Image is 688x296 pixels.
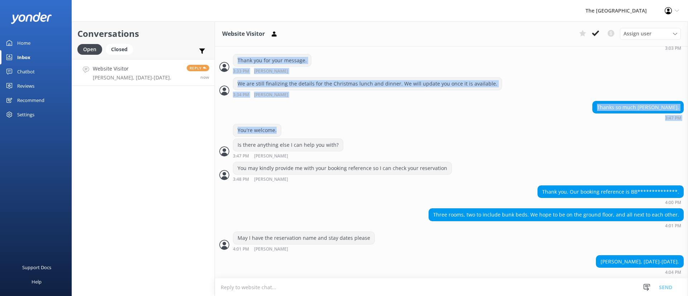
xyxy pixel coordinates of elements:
[665,200,681,205] strong: 4:00 PM
[665,270,681,275] strong: 4:04 PM
[233,162,451,174] div: You may kindly provide me with your booking reference so I can check your reservation
[665,224,681,228] strong: 4:01 PM
[22,260,51,275] div: Support Docs
[429,209,683,221] div: Three rooms, two to include bunk beds. We hope to be on the ground floor, and all next to each ot...
[17,64,35,79] div: Chatbot
[32,275,42,289] div: Help
[233,68,311,74] div: Oct 12 2025 03:33pm (UTC -10:00) Pacific/Honolulu
[17,79,34,93] div: Reviews
[222,29,265,39] h3: Website Visitor
[17,93,44,107] div: Recommend
[233,246,375,252] div: Oct 12 2025 04:01pm (UTC -10:00) Pacific/Honolulu
[11,12,52,24] img: yonder-white-logo.png
[77,44,102,55] div: Open
[233,124,281,136] div: You're welcome.
[233,153,343,159] div: Oct 12 2025 03:47pm (UTC -10:00) Pacific/Honolulu
[254,69,288,74] span: [PERSON_NAME]
[233,247,249,252] strong: 4:01 PM
[233,232,374,244] div: May I have the reservation name and stay dates please
[620,28,681,39] div: Assign User
[623,30,651,38] span: Assign user
[592,115,684,120] div: Oct 12 2025 03:47pm (UTC -10:00) Pacific/Honolulu
[233,54,311,67] div: Thank you for your message.
[233,176,452,182] div: Oct 12 2025 03:48pm (UTC -10:00) Pacific/Honolulu
[665,116,681,120] strong: 3:47 PM
[72,59,215,86] a: Website Visitor[PERSON_NAME], [DATE]-[DATE].Replynow
[596,270,684,275] div: Oct 12 2025 04:04pm (UTC -10:00) Pacific/Honolulu
[17,107,34,122] div: Settings
[17,36,30,50] div: Home
[17,50,30,64] div: Inbox
[93,74,171,81] p: [PERSON_NAME], [DATE]-[DATE].
[537,200,684,205] div: Oct 12 2025 04:00pm (UTC -10:00) Pacific/Honolulu
[77,27,209,40] h2: Conversations
[254,154,288,159] span: [PERSON_NAME]
[596,256,683,268] div: [PERSON_NAME], [DATE]-[DATE].
[77,45,106,53] a: Open
[200,74,209,80] span: Oct 12 2025 04:04pm (UTC -10:00) Pacific/Honolulu
[593,101,683,113] div: Thanks so much [PERSON_NAME].
[93,65,171,73] h4: Website Visitor
[665,46,681,50] strong: 3:03 PM
[233,154,249,159] strong: 3:47 PM
[233,78,502,90] div: We are still finalizing the details for the Christmas lunch and dinner. We will update you once i...
[403,45,684,50] div: Oct 12 2025 03:03pm (UTC -10:00) Pacific/Honolulu
[233,92,502,97] div: Oct 12 2025 03:34pm (UTC -10:00) Pacific/Honolulu
[233,177,249,182] strong: 3:48 PM
[254,177,288,182] span: [PERSON_NAME]
[254,247,288,252] span: [PERSON_NAME]
[254,93,288,97] span: [PERSON_NAME]
[106,44,133,55] div: Closed
[187,65,209,71] span: Reply
[233,93,249,97] strong: 3:34 PM
[429,223,684,228] div: Oct 12 2025 04:01pm (UTC -10:00) Pacific/Honolulu
[233,139,343,151] div: Is there anything else I can help you with?
[233,69,249,74] strong: 3:33 PM
[106,45,137,53] a: Closed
